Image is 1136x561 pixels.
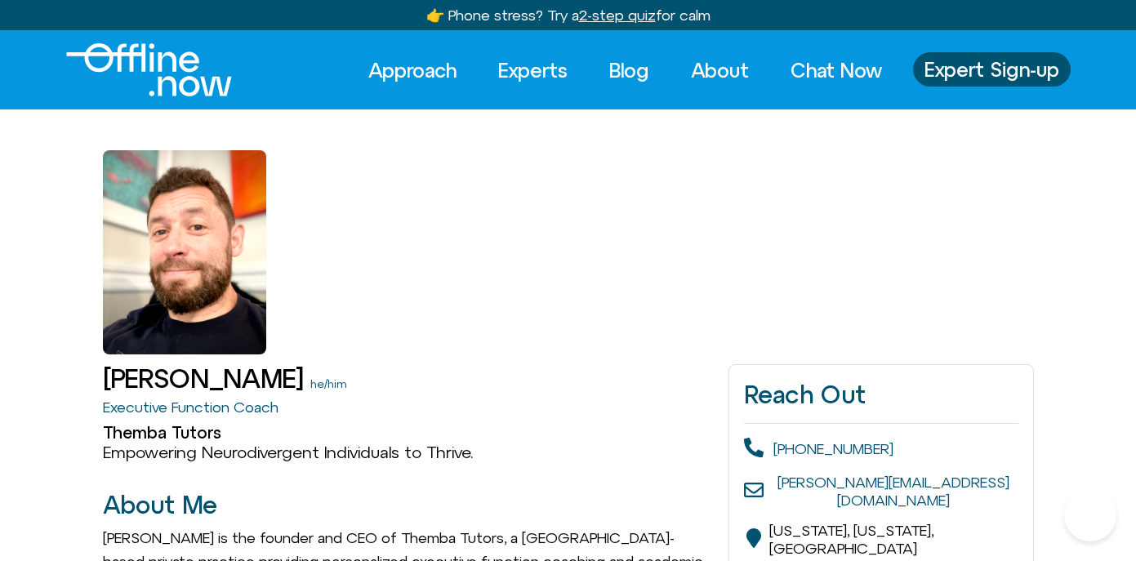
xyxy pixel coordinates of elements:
h2: Reach Out [744,380,1018,409]
a: About [676,52,764,88]
h2: Themba Tutors [103,423,713,443]
a: [PERSON_NAME][EMAIL_ADDRESS][DOMAIN_NAME] [777,474,1009,509]
u: 2-step quiz [579,7,656,24]
img: Offline.Now logo in white. Text of the words offline.now with a line going through the "O" [66,43,232,96]
a: Expert Sign-up [913,52,1071,87]
a: Experts [483,52,582,88]
a: Executive Function Coach [103,398,278,416]
a: Approach [354,52,471,88]
h3: Empowering Neurodivergent Individuals to Thrive. [103,443,713,462]
a: Chat Now [776,52,897,88]
a: [PHONE_NUMBER] [773,440,893,457]
a: Blog [595,52,664,88]
span: Expert Sign-up [924,59,1059,80]
h1: [PERSON_NAME] [103,364,304,393]
div: Logo [66,43,204,96]
iframe: Botpress [1064,489,1116,541]
a: 👉 Phone stress? Try a2-step quizfor calm [426,7,711,24]
nav: Menu [354,52,897,88]
a: he/him [310,377,347,390]
h2: About Me [103,492,713,519]
span: [US_STATE], [US_STATE], [GEOGRAPHIC_DATA] [769,522,933,557]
